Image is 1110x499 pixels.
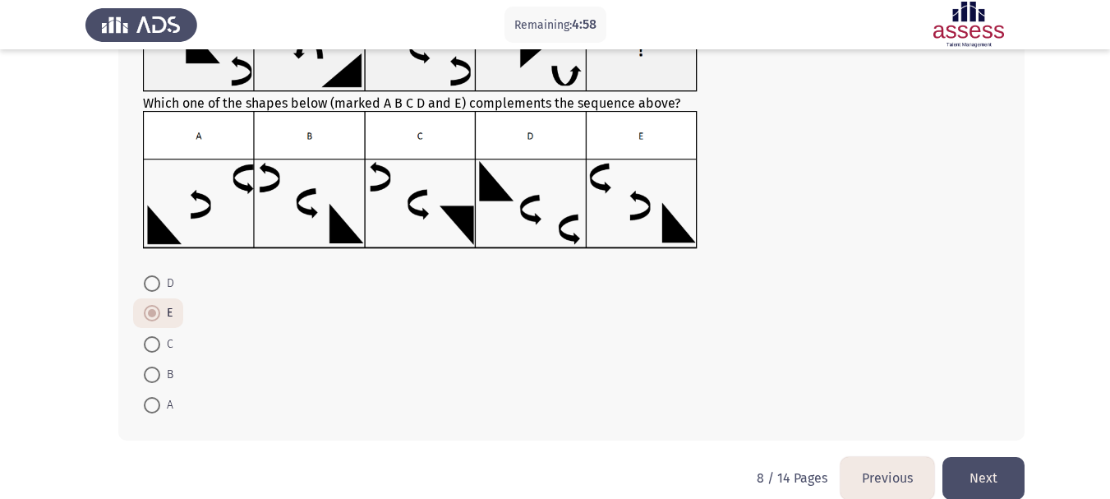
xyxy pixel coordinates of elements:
img: Assess Talent Management logo [85,2,197,48]
span: C [160,335,173,354]
button: load previous page [841,457,934,499]
div: Which one of the shapes below (marked A B C D and E) complements the sequence above? [143,2,1000,252]
p: 8 / 14 Pages [757,470,827,486]
img: Assessment logo of ASSESS Focus 4 Module Assessment (EN/AR) (Advanced - IB) [913,2,1025,48]
span: 4:58 [572,16,596,32]
span: A [160,395,173,415]
p: Remaining: [514,15,596,35]
span: B [160,365,173,385]
span: E [160,303,173,323]
span: D [160,274,174,293]
img: UkFYYV8wMTlfQi5wbmcxNjkxMjk3Nzk0OTEz.png [143,111,698,249]
button: load next page [942,457,1025,499]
